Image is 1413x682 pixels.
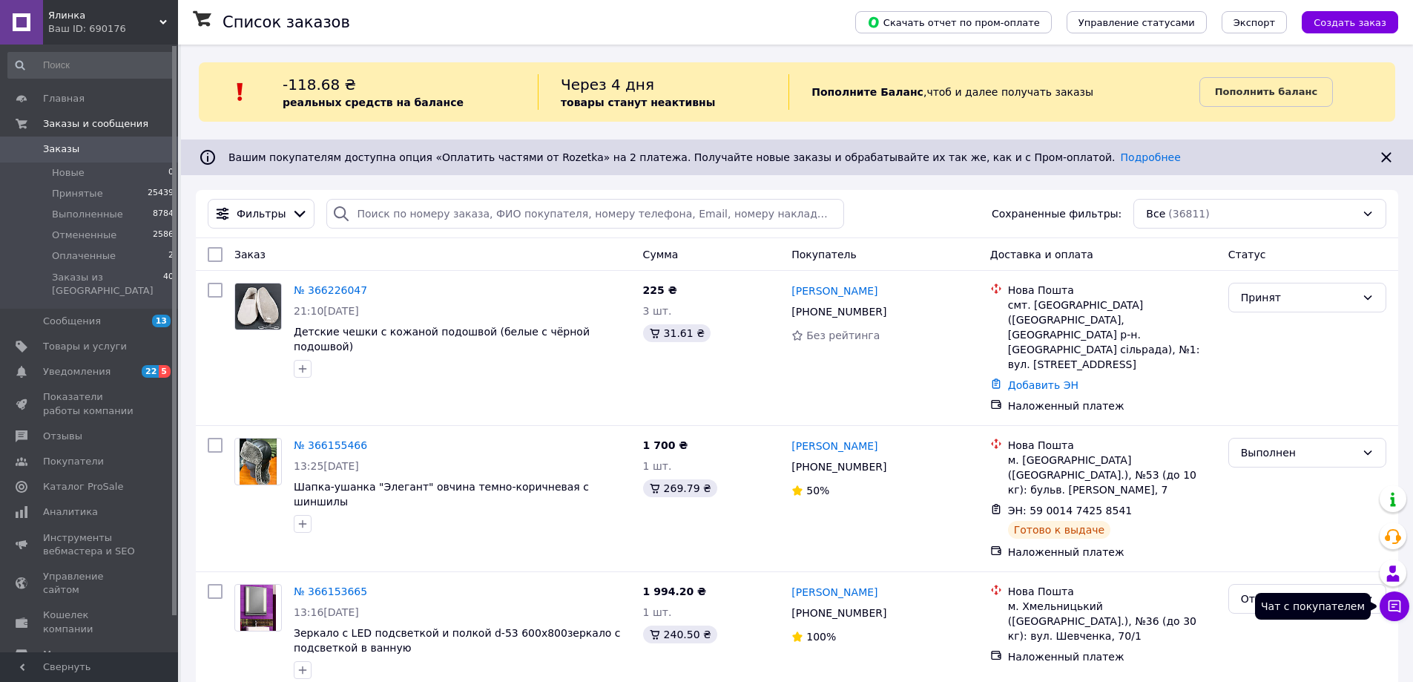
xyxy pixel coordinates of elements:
div: 269.79 ₴ [643,479,717,497]
span: Показатели работы компании [43,390,137,417]
a: Зеркало с LED подсветкой и полкой d-53 600х800зеркало с подсветкой в ванную [294,627,621,654]
span: [PHONE_NUMBER] [791,461,886,473]
div: Ваш ID: 690176 [48,22,178,36]
span: Маркет [43,648,81,661]
button: Управление статусами [1067,11,1207,33]
a: № 366155466 [294,439,367,451]
b: товары станут неактивны [561,96,715,108]
span: Управление сайтом [43,570,137,597]
input: Поиск [7,52,175,79]
span: Статус [1228,249,1266,260]
a: Фото товару [234,438,282,485]
span: 22 [142,365,159,378]
span: Сумма [643,249,679,260]
div: , чтоб и далее получать заказы [788,74,1199,110]
img: Фото товару [240,585,276,631]
span: 0 [168,166,174,180]
div: 31.61 ₴ [643,324,711,342]
span: 2 [168,249,174,263]
span: Отзывы [43,430,82,443]
span: -118.68 ₴ [283,76,356,94]
span: 1 шт. [643,460,672,472]
span: Принятые [52,187,103,200]
span: ЭН: 59 0014 7425 8541 [1008,505,1133,517]
span: Покупатели [43,455,104,468]
span: Скачать отчет по пром-оплате [867,16,1040,29]
span: 21:10[DATE] [294,305,359,317]
span: 13:25[DATE] [294,460,359,472]
span: Аналитика [43,505,98,519]
span: 8784 [153,208,174,221]
input: Поиск по номеру заказа, ФИО покупателя, номеру телефона, Email, номеру накладной [326,199,843,229]
span: Фильтры [237,206,286,221]
div: Чат с покупателем [1255,593,1371,620]
div: Готово к выдаче [1008,521,1110,539]
span: Доставка и оплата [990,249,1093,260]
a: [PERSON_NAME] [791,585,877,600]
span: 225 ₴ [643,284,677,296]
span: 13 [152,315,171,327]
span: Ялинка [48,9,159,22]
a: Шапка-ушанка "Элегант" овчина темно-коричневая с шиншилы [294,481,589,508]
span: Заказ [234,249,266,260]
a: № 366226047 [294,284,367,296]
span: 2586 [153,229,174,242]
button: Создать заказ [1302,11,1398,33]
span: Оплаченные [52,249,116,263]
span: Экспорт [1234,17,1275,28]
span: 1 994.20 ₴ [643,586,707,597]
span: [PHONE_NUMBER] [791,607,886,619]
span: Уведомления [43,365,111,378]
span: Заказы из [GEOGRAPHIC_DATA] [52,271,163,298]
span: Все [1146,206,1165,221]
div: 240.50 ₴ [643,626,717,643]
div: Наложенный платеж [1008,545,1216,560]
button: Чат с покупателем [1380,591,1409,621]
span: 13:16[DATE] [294,606,359,618]
button: Экспорт [1222,11,1287,33]
div: Выполнен [1241,445,1356,461]
span: Отмененные [52,229,116,242]
span: Товары и услуги [43,340,127,353]
span: Выполненные [52,208,123,221]
span: Новые [52,166,85,180]
span: 5 [159,365,171,378]
a: Пополнить баланс [1199,77,1333,107]
div: Принят [1241,289,1356,306]
span: 40 [163,271,174,298]
span: (36811) [1168,208,1209,220]
b: Пополните Баланс [811,86,923,98]
span: Заказы и сообщения [43,117,148,131]
span: Главная [43,92,85,105]
span: Сохраненные фильтры: [992,206,1121,221]
a: № 366153665 [294,586,367,597]
span: Кошелек компании [43,609,137,635]
div: Нова Пошта [1008,438,1216,453]
span: [PHONE_NUMBER] [791,306,886,318]
span: 50% [806,485,829,496]
a: [PERSON_NAME] [791,439,877,453]
img: :exclamation: [229,81,251,103]
span: Каталог ProSale [43,480,123,494]
b: реальных средств на балансе [283,96,464,108]
span: Без рейтинга [806,329,880,341]
a: Подробнее [1121,151,1181,163]
div: Наложенный платеж [1008,649,1216,664]
span: 100% [806,631,836,643]
span: Через 4 дня [561,76,654,94]
span: 1 шт. [643,606,672,618]
h1: Список заказов [223,13,350,31]
img: Фото товару [240,439,277,485]
span: Управление статусами [1078,17,1195,28]
div: м. [GEOGRAPHIC_DATA] ([GEOGRAPHIC_DATA].), №53 (до 10 кг): бульв. [PERSON_NAME], 7 [1008,453,1216,497]
span: Заказы [43,142,79,156]
a: Детские чешки с кожаной подошвой (белые с чёрной подошвой) [294,326,590,353]
span: Вашим покупателям доступна опция «Оплатить частями от Rozetka» на 2 платежа. Получайте новые зака... [228,151,1181,163]
span: Покупатель [791,249,857,260]
div: Нова Пошта [1008,584,1216,599]
img: Фото товару [235,283,281,329]
a: Фото товару [234,584,282,632]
